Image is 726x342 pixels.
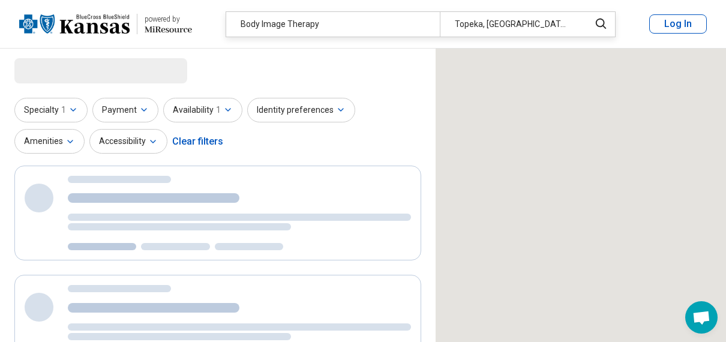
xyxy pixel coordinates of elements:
[14,58,115,82] span: Loading...
[19,10,130,38] img: Blue Cross Blue Shield Kansas
[440,12,582,37] div: Topeka, [GEOGRAPHIC_DATA]
[145,14,192,25] div: powered by
[649,14,707,34] button: Log In
[226,12,440,37] div: Body Image Therapy
[61,104,66,116] span: 1
[19,10,192,38] a: Blue Cross Blue Shield Kansaspowered by
[89,129,167,154] button: Accessibility
[172,127,223,156] div: Clear filters
[247,98,355,122] button: Identity preferences
[92,98,158,122] button: Payment
[14,129,85,154] button: Amenities
[685,301,718,334] a: Open chat
[14,98,88,122] button: Specialty1
[216,104,221,116] span: 1
[163,98,242,122] button: Availability1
